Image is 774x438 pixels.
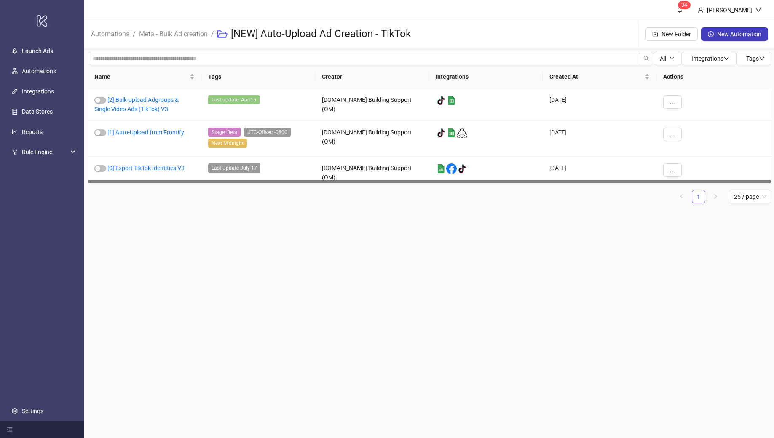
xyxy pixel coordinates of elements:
[663,163,682,177] button: ...
[704,5,755,15] div: [PERSON_NAME]
[107,129,184,136] a: [1] Auto-Upload from Frontify
[315,65,429,88] th: Creator
[107,165,185,171] a: [0] Export TikTok Identities V3
[208,95,260,104] span: Last update: Apr-15
[549,72,643,81] span: Created At
[660,55,666,62] span: All
[678,1,691,9] sup: 34
[681,2,684,8] span: 3
[677,7,683,13] span: bell
[22,48,53,54] a: Launch Ads
[709,190,722,203] button: right
[653,52,681,65] button: Alldown
[88,65,201,88] th: Name
[670,99,675,105] span: ...
[315,88,429,121] div: [DOMAIN_NAME] Building Support (OM)
[217,29,228,39] span: folder-open
[679,194,684,199] span: left
[22,88,54,95] a: Integrations
[208,163,260,173] span: Last Update July-17
[429,65,543,88] th: Integrations
[12,149,18,155] span: fork
[729,190,771,203] div: Page Size
[701,27,768,41] button: New Automation
[698,7,704,13] span: user
[643,56,649,61] span: search
[22,128,43,135] a: Reports
[22,144,68,160] span: Rule Engine
[755,7,761,13] span: down
[723,56,729,61] span: down
[692,190,705,203] a: 1
[543,65,656,88] th: Created At
[211,21,214,48] li: /
[22,108,53,115] a: Data Stores
[22,408,43,414] a: Settings
[208,139,247,148] span: Next Midnight
[652,31,658,37] span: folder-add
[7,427,13,433] span: menu-fold
[709,190,722,203] li: Next Page
[645,27,698,41] button: New Folder
[663,128,682,141] button: ...
[543,121,656,157] div: [DATE]
[89,29,131,38] a: Automations
[231,27,411,41] h3: [NEW] Auto-Upload Ad Creation - TikTok
[22,68,56,75] a: Automations
[670,131,675,138] span: ...
[670,56,675,61] span: down
[736,52,771,65] button: Tagsdown
[94,96,179,112] a: [2] Bulk-upload Adgroups & Single Video Ads (TikTok) V3
[684,2,687,8] span: 4
[656,65,771,88] th: Actions
[675,190,688,203] li: Previous Page
[133,21,136,48] li: /
[137,29,209,38] a: Meta - Bulk Ad creation
[670,167,675,174] span: ...
[543,157,656,189] div: [DATE]
[675,190,688,203] button: left
[717,31,761,37] span: New Automation
[201,65,315,88] th: Tags
[663,95,682,109] button: ...
[692,190,705,203] li: 1
[708,31,714,37] span: plus-circle
[662,31,691,37] span: New Folder
[759,56,765,61] span: down
[734,190,766,203] span: 25 / page
[746,55,765,62] span: Tags
[543,88,656,121] div: [DATE]
[315,157,429,189] div: [DOMAIN_NAME] Building Support (OM)
[691,55,729,62] span: Integrations
[681,52,736,65] button: Integrationsdown
[208,128,241,137] span: Stage: Beta
[244,128,291,137] span: UTC-Offset: -0800
[315,121,429,157] div: [DOMAIN_NAME] Building Support (OM)
[94,72,188,81] span: Name
[713,194,718,199] span: right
